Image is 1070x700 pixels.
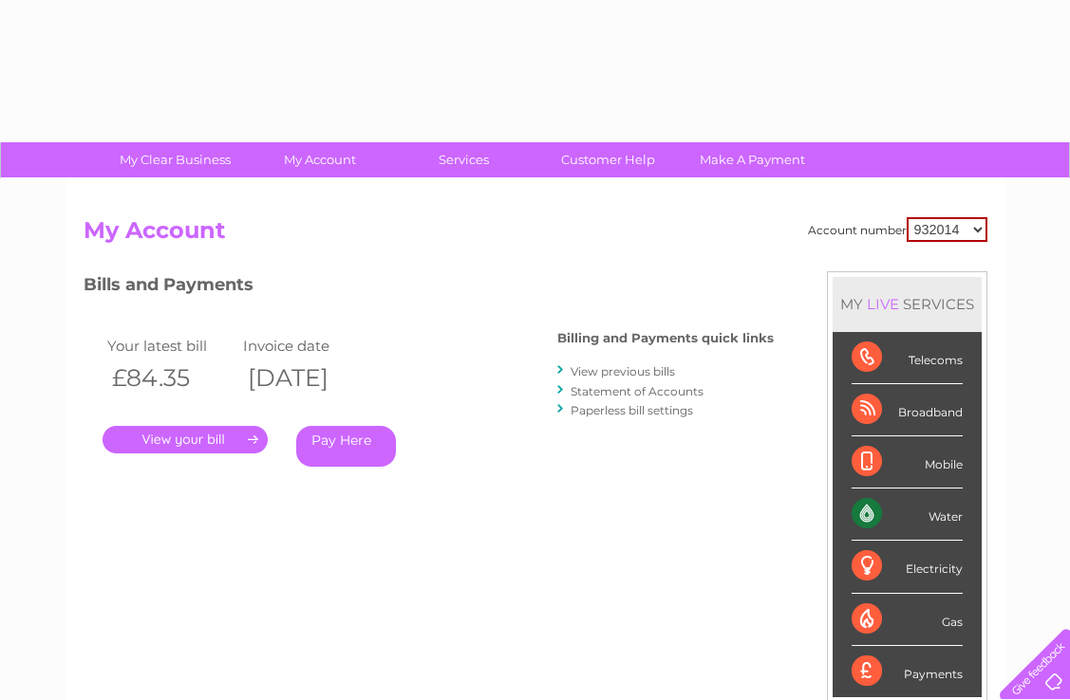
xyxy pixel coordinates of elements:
a: Services [385,142,542,177]
h2: My Account [84,217,987,253]
td: Invoice date [238,333,375,359]
div: LIVE [863,295,903,313]
div: Payments [852,646,963,697]
a: View previous bills [571,364,675,378]
a: . [103,426,268,453]
a: Make A Payment [674,142,831,177]
div: Broadband [852,384,963,436]
a: Customer Help [530,142,686,177]
div: Gas [852,594,963,646]
a: My Clear Business [97,142,253,177]
a: My Account [241,142,398,177]
div: Account number [808,217,987,242]
th: £84.35 [103,359,239,397]
th: [DATE] [238,359,375,397]
a: Paperless bill settings [571,403,693,417]
h3: Bills and Payments [84,271,774,304]
div: Mobile [852,436,963,488]
h4: Billing and Payments quick links [557,331,774,345]
div: MY SERVICES [833,277,982,331]
a: Pay Here [296,426,396,467]
div: Electricity [852,541,963,593]
div: Telecoms [852,332,963,384]
a: Statement of Accounts [571,384,704,398]
td: Your latest bill [103,333,239,359]
div: Water [852,488,963,541]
